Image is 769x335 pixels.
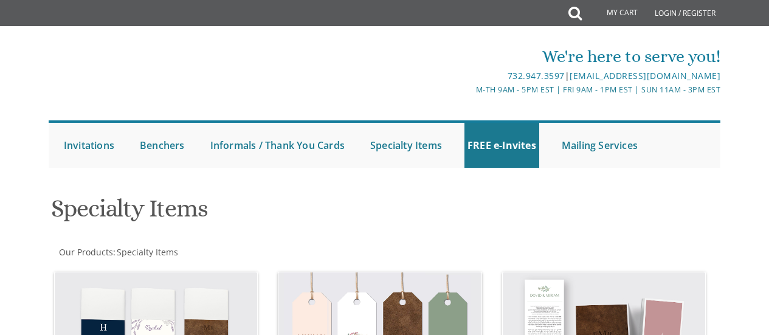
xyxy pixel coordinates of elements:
[58,246,113,258] a: Our Products
[367,123,445,168] a: Specialty Items
[273,69,720,83] div: |
[570,70,720,81] a: [EMAIL_ADDRESS][DOMAIN_NAME]
[508,70,565,81] a: 732.947.3597
[137,123,188,168] a: Benchers
[51,195,490,231] h1: Specialty Items
[273,83,720,96] div: M-Th 9am - 5pm EST | Fri 9am - 1pm EST | Sun 11am - 3pm EST
[464,123,539,168] a: FREE e-Invites
[207,123,348,168] a: Informals / Thank You Cards
[273,44,720,69] div: We're here to serve you!
[61,123,117,168] a: Invitations
[581,1,646,26] a: My Cart
[49,246,385,258] div: :
[116,246,178,258] a: Specialty Items
[559,123,641,168] a: Mailing Services
[117,246,178,258] span: Specialty Items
